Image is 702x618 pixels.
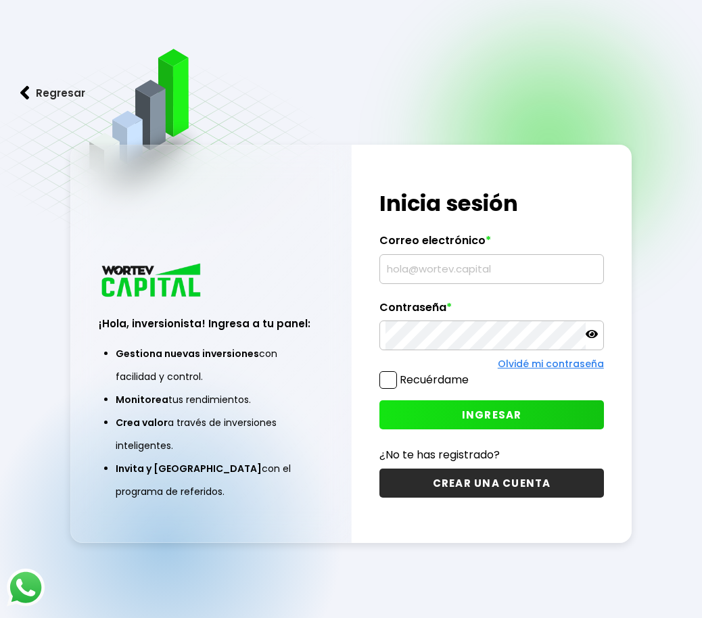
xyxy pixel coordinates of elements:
li: con el programa de referidos. [116,457,306,503]
li: a través de inversiones inteligentes. [116,411,306,457]
span: INGRESAR [462,408,522,422]
li: con facilidad y control. [116,342,306,388]
button: CREAR UNA CUENTA [379,469,603,498]
button: INGRESAR [379,400,603,429]
li: tus rendimientos. [116,388,306,411]
a: ¿No te has registrado?CREAR UNA CUENTA [379,446,603,498]
p: ¿No te has registrado? [379,446,603,463]
label: Recuérdame [400,372,469,387]
span: Invita y [GEOGRAPHIC_DATA] [116,462,262,475]
span: Monitorea [116,393,168,406]
input: hola@wortev.capital [385,255,597,283]
h1: Inicia sesión [379,187,603,220]
span: Crea valor [116,416,168,429]
label: Contraseña [379,301,603,321]
span: Gestiona nuevas inversiones [116,347,259,360]
img: logos_whatsapp-icon.242b2217.svg [7,569,45,607]
img: logo_wortev_capital [99,262,206,302]
label: Correo electrónico [379,234,603,254]
img: flecha izquierda [20,86,30,100]
a: Olvidé mi contraseña [498,357,604,371]
h3: ¡Hola, inversionista! Ingresa a tu panel: [99,316,323,331]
